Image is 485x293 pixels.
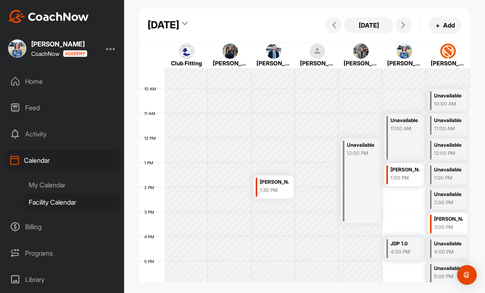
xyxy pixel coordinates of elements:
div: 10 AM [139,86,164,91]
div: [PERSON_NAME] [213,59,247,67]
div: 11:00 AM [434,125,463,132]
div: Home [5,71,120,92]
img: square_0c1ed8b6e2276c90c2109add2d0b0545.jpg [440,44,456,59]
div: 4:00 PM [390,248,419,256]
div: [PERSON_NAME] [PERSON_NAME][EMAIL_ADDRESS][DOMAIN_NAME] [390,165,419,175]
button: +Add [429,16,462,34]
div: My Calendar [23,176,120,194]
div: 2 PM [139,185,162,190]
div: Unavailable [434,239,463,249]
div: Unavailable [390,116,419,125]
div: 4:00 PM [434,248,463,256]
div: Calendar [5,150,120,171]
div: Activity [5,124,120,144]
div: Club Fitting [169,59,203,67]
div: [PERSON_NAME] [31,41,87,47]
div: Unavailable [434,165,463,175]
div: [PERSON_NAME] [431,59,465,67]
div: 3 PM [139,210,162,215]
div: [PERSON_NAME] [260,178,289,187]
div: [PERSON_NAME] [344,59,378,67]
div: 11:00 AM [390,125,419,132]
div: [PERSON_NAME] [300,59,334,67]
img: square_default-ef6cabf814de5a2bf16c804365e32c732080f9872bdf737d349900a9daf73cf9.png [309,44,325,59]
div: [DATE] [148,18,179,32]
div: 10:00 AM [434,100,463,108]
div: Unavailable [434,116,463,125]
span: + [436,21,440,30]
div: 5 PM [139,259,162,264]
button: [DATE] [344,17,393,33]
div: 12:00 PM [434,150,463,157]
img: square_674f797dff26e2203457fcb753041a6d.jpg [179,44,194,59]
div: Open Intercom Messenger [457,265,477,285]
div: 11 AM [139,111,164,116]
div: Unavailable [434,141,463,150]
div: [PERSON_NAME] [387,59,421,67]
div: Unavailable [347,141,376,150]
div: 3:00 PM [434,224,463,231]
div: Facility Calendar [23,194,120,211]
div: Unavailable [434,190,463,199]
div: Library [5,269,120,290]
div: CoachNow [31,50,87,57]
img: square_5689d3a39b1c47f5f061efea0511b601.jpg [222,44,238,59]
div: [PERSON_NAME] [256,59,291,67]
img: square_c24fd1ae86723af2b202bdcaa0a8f4da.jpg [266,44,282,59]
div: 12:00 PM [347,150,376,157]
div: 1:00 PM [434,174,463,182]
div: Billing [5,217,120,237]
div: 2:00 PM [434,199,463,206]
div: 4 PM [139,234,162,239]
img: CoachNow acadmey [63,50,87,57]
div: [PERSON_NAME] [434,215,463,224]
div: 1:30 PM [260,187,289,194]
div: 1:00 PM [390,174,419,182]
img: square_59b5951ec70f512c9e4bfc00148ca972.jpg [8,39,26,58]
div: 12 PM [139,136,164,141]
div: Unavailable [434,91,463,101]
div: 1 PM [139,160,162,165]
img: CoachNow [8,10,89,23]
div: Feed [5,97,120,118]
img: square_59b5951ec70f512c9e4bfc00148ca972.jpg [397,44,412,59]
div: 5:00 PM [434,273,463,280]
div: JDP 1.0 [390,239,419,249]
div: Programs [5,243,120,263]
div: Unavailable [434,264,463,273]
img: square_1378129817317b93c9ae9eddd1143670.jpg [353,44,369,59]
